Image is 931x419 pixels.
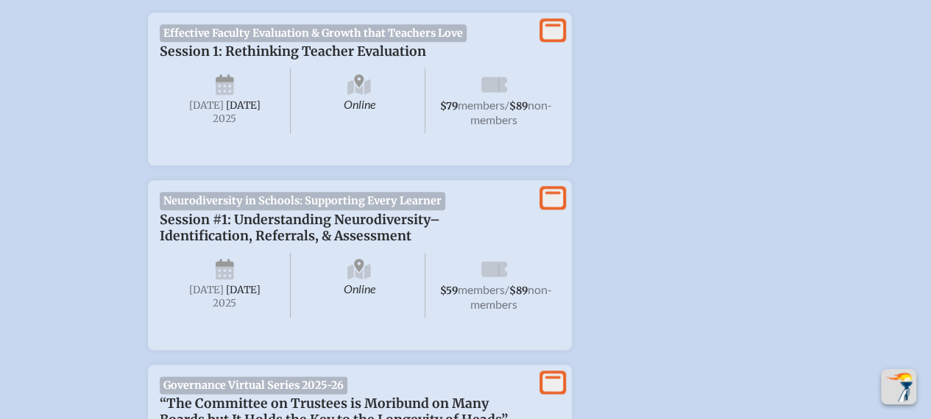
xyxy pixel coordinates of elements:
span: [DATE] [226,284,261,296]
span: Session #1: Understanding Neurodiversity–Identification, Referrals, & Assessment [160,212,440,244]
span: Online [294,68,425,133]
span: Governance Virtual Series 2025-26 [160,376,348,394]
span: [DATE] [189,284,224,296]
span: Online [294,253,425,318]
span: non-members [470,98,552,126]
span: Session 1: Rethinking Teacher Evaluation [160,43,426,60]
span: $59 [440,284,458,297]
button: Scroll Top [881,369,916,404]
span: $89 [509,284,528,297]
span: / [505,282,509,296]
span: 2025 [171,298,279,309]
span: $79 [440,100,458,112]
span: Effective Faculty Evaluation & Growth that Teachers Love [160,24,467,42]
span: $89 [509,100,528,112]
span: [DATE] [226,99,261,112]
span: Neurodiversity in Schools: Supporting Every Learner [160,192,446,209]
span: members [458,282,505,296]
img: To the top [884,372,913,401]
span: 2025 [171,113,279,124]
span: / [505,98,509,112]
span: non-members [470,282,552,311]
span: members [458,98,505,112]
span: [DATE] [189,99,224,112]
